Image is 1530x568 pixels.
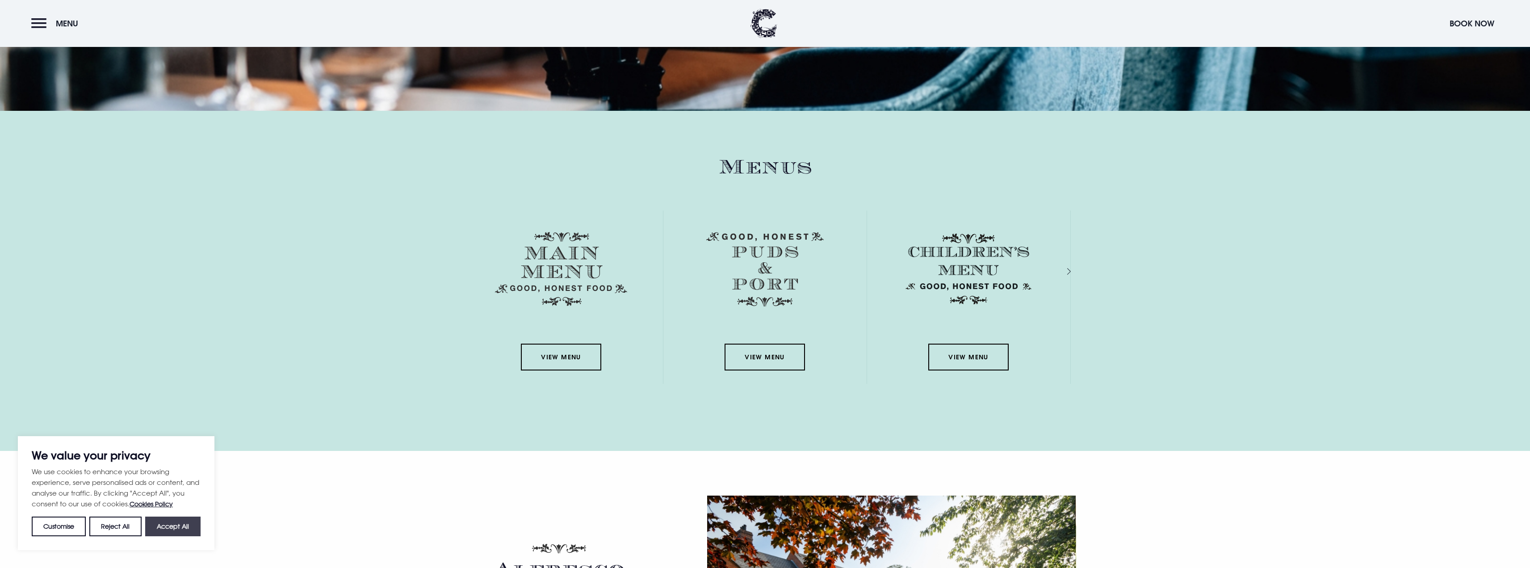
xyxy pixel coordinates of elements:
button: Book Now [1445,14,1499,33]
h2: Menus [460,156,1071,179]
div: Next slide [1055,265,1064,278]
button: Reject All [89,517,141,536]
a: View Menu [521,344,601,370]
img: Childrens Menu 1 [902,232,1035,306]
img: Menu main menu [495,232,627,306]
a: View Menu [725,344,805,370]
div: We value your privacy [18,436,214,550]
p: We value your privacy [32,450,201,461]
a: Cookies Policy [130,500,173,508]
button: Customise [32,517,86,536]
a: View Menu [928,344,1009,370]
img: Menu puds and port [706,232,824,307]
img: Clandeboye Lodge [750,9,777,38]
button: Menu [31,14,83,33]
p: We use cookies to enhance your browsing experience, serve personalised ads or content, and analys... [32,466,201,509]
button: Accept All [145,517,201,536]
span: Menu [56,18,78,29]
